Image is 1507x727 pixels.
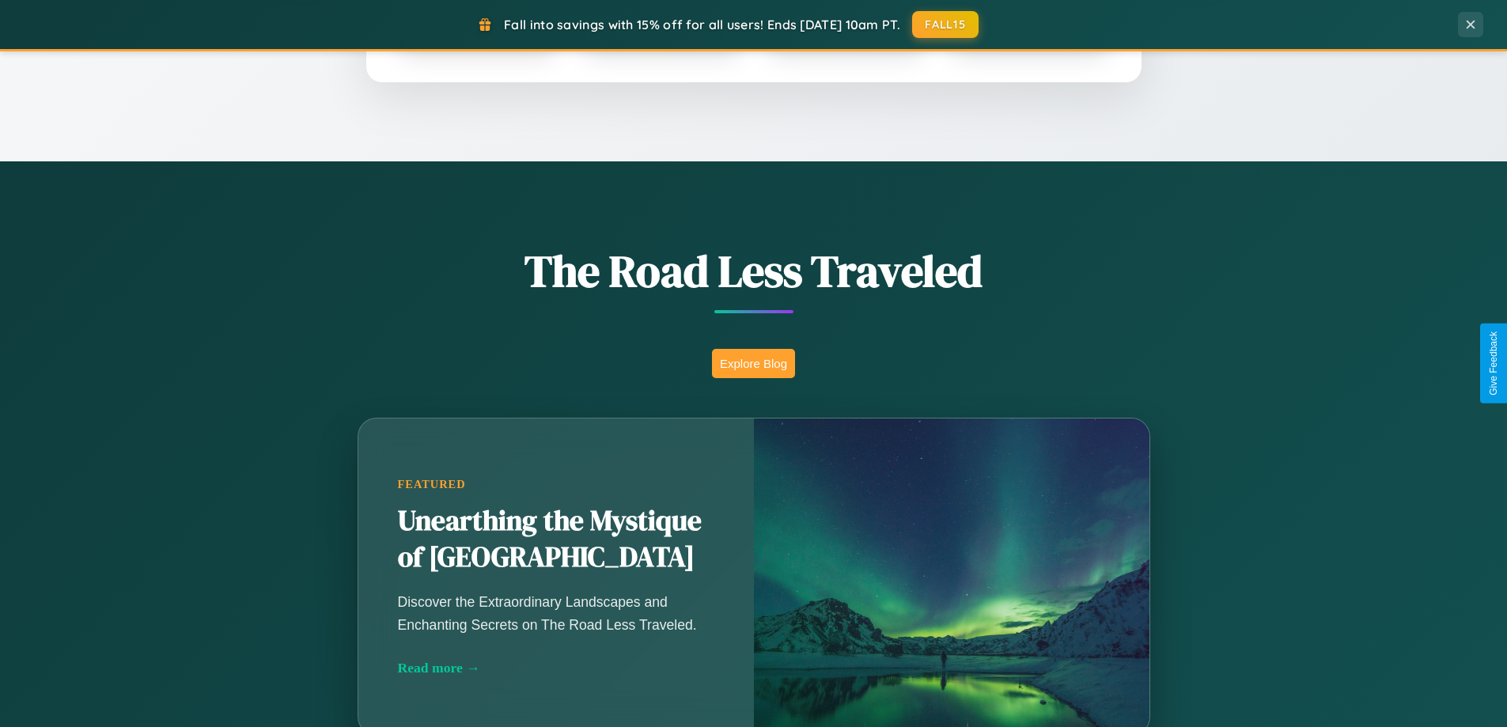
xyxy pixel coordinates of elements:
button: Explore Blog [712,349,795,378]
h2: Unearthing the Mystique of [GEOGRAPHIC_DATA] [398,503,714,576]
div: Give Feedback [1488,331,1499,396]
button: FALL15 [912,11,979,38]
p: Discover the Extraordinary Landscapes and Enchanting Secrets on The Road Less Traveled. [398,591,714,635]
span: Fall into savings with 15% off for all users! Ends [DATE] 10am PT. [504,17,900,32]
h1: The Road Less Traveled [279,240,1229,301]
div: Read more → [398,660,714,676]
div: Featured [398,478,714,491]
